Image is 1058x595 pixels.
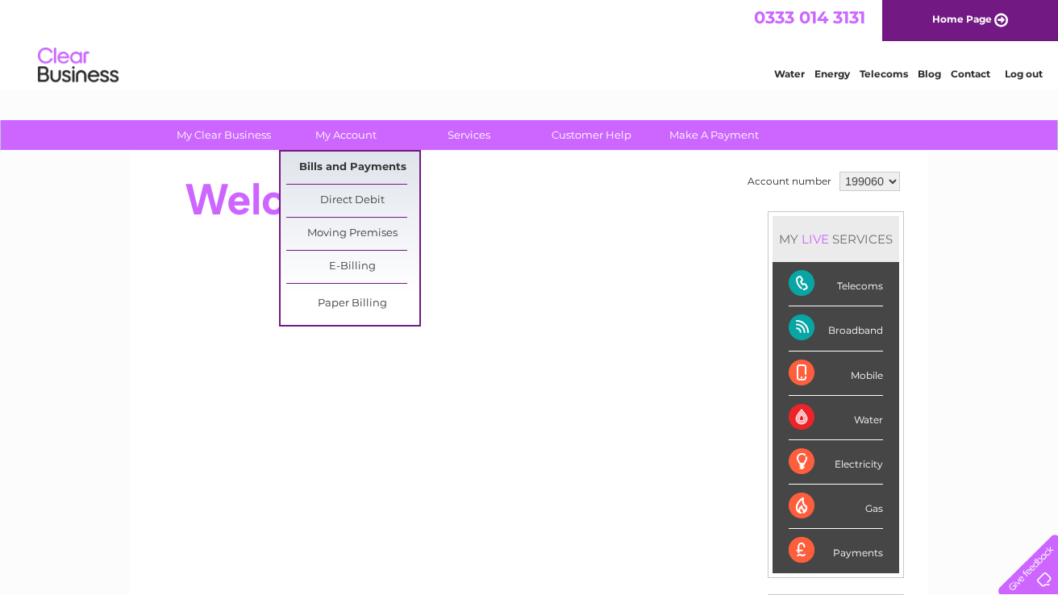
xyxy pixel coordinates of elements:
[286,185,419,217] a: Direct Debit
[280,120,413,150] a: My Account
[402,120,535,150] a: Services
[789,485,883,529] div: Gas
[286,251,419,283] a: E-Billing
[789,440,883,485] div: Electricity
[157,120,290,150] a: My Clear Business
[918,69,941,81] a: Blog
[286,218,419,250] a: Moving Premises
[951,69,990,81] a: Contact
[814,69,850,81] a: Energy
[789,352,883,396] div: Mobile
[286,288,419,320] a: Paper Billing
[798,231,832,247] div: LIVE
[789,306,883,351] div: Broadband
[525,120,658,150] a: Customer Help
[754,8,865,28] a: 0333 014 3131
[789,396,883,440] div: Water
[789,529,883,572] div: Payments
[773,216,899,262] div: MY SERVICES
[286,152,419,184] a: Bills and Payments
[37,42,119,91] img: logo.png
[149,9,911,78] div: Clear Business is a trading name of Verastar Limited (registered in [GEOGRAPHIC_DATA] No. 3667643...
[1005,69,1043,81] a: Log out
[774,69,805,81] a: Water
[860,69,908,81] a: Telecoms
[648,120,781,150] a: Make A Payment
[789,262,883,306] div: Telecoms
[744,168,835,195] td: Account number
